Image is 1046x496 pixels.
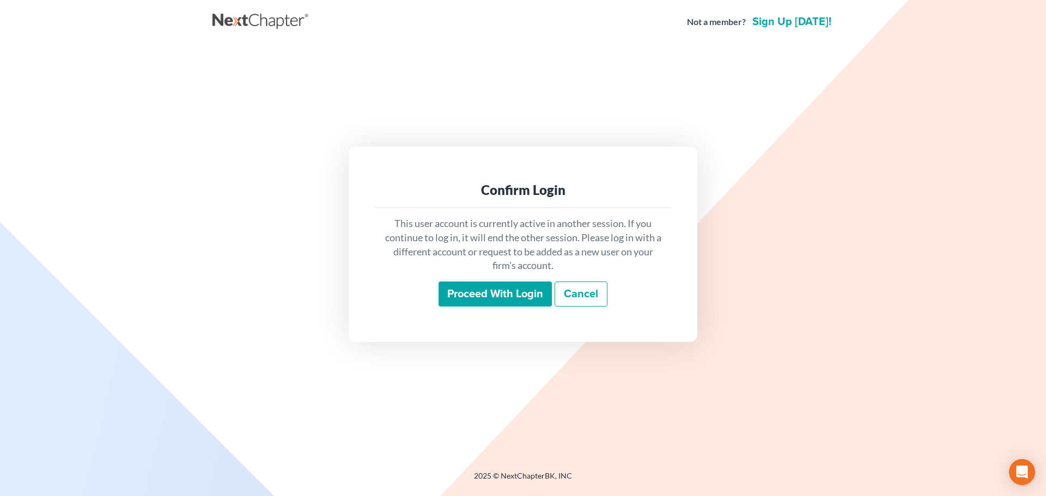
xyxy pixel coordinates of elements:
[555,281,607,307] a: Cancel
[687,16,746,28] strong: Not a member?
[384,217,662,273] p: This user account is currently active in another session. If you continue to log in, it will end ...
[750,16,834,27] a: Sign up [DATE]!
[384,181,662,199] div: Confirm Login
[212,470,834,490] div: 2025 © NextChapterBK, INC
[439,281,552,307] input: Proceed with login
[1009,459,1035,485] div: Open Intercom Messenger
